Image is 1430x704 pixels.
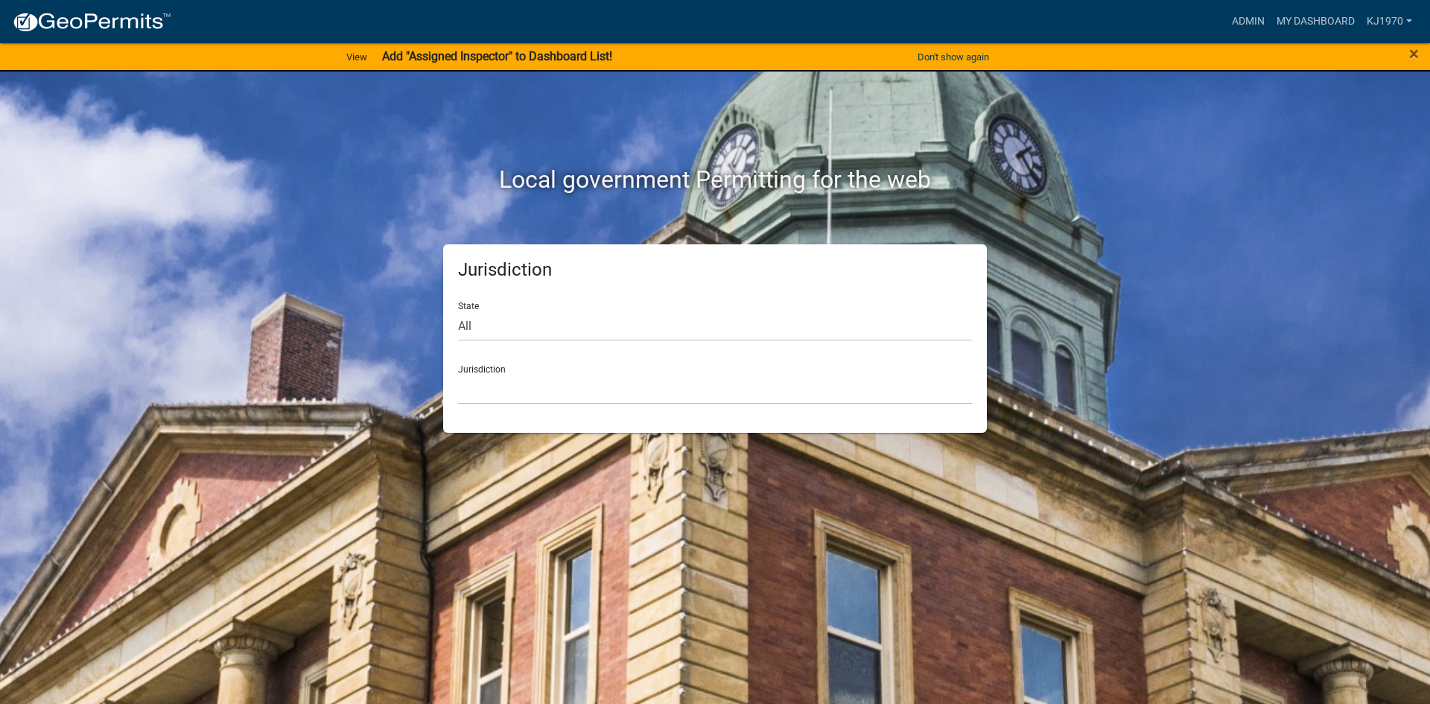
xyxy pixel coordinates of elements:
[1361,7,1418,36] a: kj1970
[1226,7,1271,36] a: Admin
[1271,7,1361,36] a: My Dashboard
[1409,43,1419,64] span: ×
[340,45,373,69] a: View
[382,49,612,63] strong: Add "Assigned Inspector" to Dashboard List!
[302,165,1128,194] h2: Local government Permitting for the web
[458,259,972,281] h5: Jurisdiction
[912,45,995,69] button: Don't show again
[1409,45,1419,63] button: Close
